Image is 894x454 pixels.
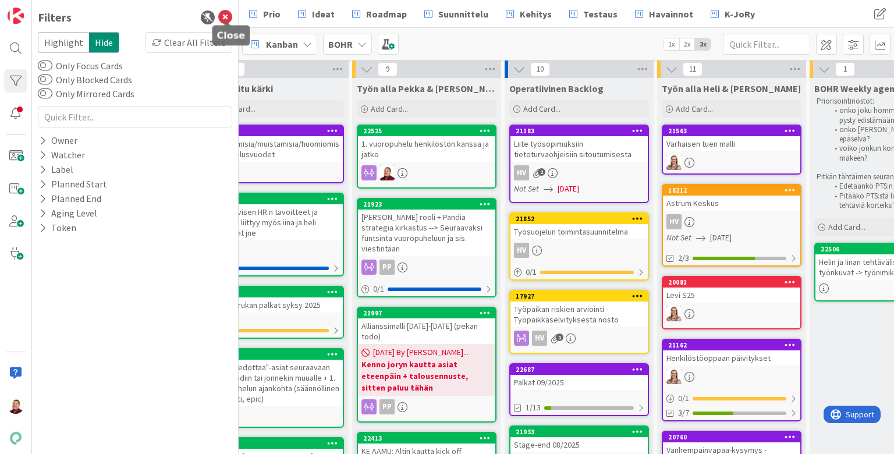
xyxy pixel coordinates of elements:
span: 10 [530,62,550,76]
div: 21563 [668,127,800,135]
div: HV [510,243,648,258]
span: 0 / 1 [678,392,689,405]
div: "Johto tiedottaa"-asiat seuraavaan stage endiin tai jonnekin muualle + 1. vuoropuhelun ajankohta ... [205,360,343,406]
div: Henkilöstöoppaan päivitykset [663,350,800,366]
div: 21923 [363,200,495,208]
a: 22417"Johto tiedottaa"-asiat seuraavaan stage endiin tai jonnekin muualle + 1. vuoropuhelun ajank... [204,348,344,428]
a: 17927Työpaikan riskien arviointi - Työpaikkaselvityksestä nostoHV [509,290,649,354]
span: Havainnot [649,7,693,21]
span: Prio [263,7,281,21]
a: Ideat [291,3,342,24]
img: JS [379,165,395,180]
div: Palkat 09/2025 [510,375,648,390]
div: 22417 [205,349,343,360]
a: 21852Työsuojelun toimintasuunnitelmaHV0/1 [509,212,649,281]
div: Allianssimalli [DATE]-[DATE] (pekan todo) [358,318,495,344]
label: Only Mirrored Cards [38,87,134,101]
div: 22393 [205,287,343,297]
div: 0/1 [663,391,800,406]
div: 22413 [363,434,495,442]
div: 18212Astrum Keskus [663,185,800,211]
a: Roadmap [345,3,414,24]
div: 21933 [510,427,648,437]
img: IH [666,155,682,170]
span: Työn alla Pekka & Juhani [357,83,496,94]
div: Planned Start [38,177,108,191]
span: Add Card... [371,104,408,114]
div: 0/1 [510,265,648,279]
img: IH [666,369,682,384]
span: Priorisoitu kärki [204,83,273,94]
a: 18212Astrum KeskusHVNot Set[DATE]2/3 [662,184,801,267]
span: Hide [89,32,119,53]
div: 22687 [510,364,648,375]
b: Kenno joryn kautta asiat eteenpäin + talousennuste, sitten paluu tähän [361,359,492,393]
div: PP [358,260,495,275]
div: Planned End [38,191,102,206]
div: 21162Henkilöstöoppaan päivitykset [663,340,800,366]
span: 3x [695,38,711,50]
div: 22393 [211,288,343,296]
div: 22425 [205,438,343,449]
div: HV [510,165,648,180]
label: Only Blocked Cards [38,73,132,87]
div: Stage-end 08/2025 [510,437,648,452]
div: 22525 [363,127,495,135]
div: HV [514,243,529,258]
div: 21183 [516,127,648,135]
div: HV [532,331,547,346]
b: BOHR [328,38,353,50]
div: Watcher [38,148,86,162]
div: 22687 [516,366,648,374]
span: Roadmap [366,7,407,21]
a: Suunnittelu [417,3,495,24]
div: 22419 [211,195,343,203]
a: 22419Operatiivisen HR:n tavoitteet ja vastuut - liittyy myös iina ja heli työnkuvat jne [204,193,344,276]
div: 21162 [663,340,800,350]
div: 21933 [516,428,648,436]
div: IH [663,369,800,384]
div: HV [514,165,529,180]
span: 0 / 1 [373,283,384,295]
button: Only Focus Cards [38,60,52,72]
button: Only Mirrored Cards [38,88,52,100]
a: 22687Palkat 09/20251/13 [509,363,649,416]
div: 21563 [663,126,800,136]
span: 1x [664,38,679,50]
div: Label [38,162,74,177]
div: Filters [38,9,72,26]
span: 1/13 [526,402,541,414]
div: 21183Liite työsopimuksiin tietoturvaohjeisiin sitoutumisesta [510,126,648,162]
a: 225251. vuoropuhelu henkilöstön kanssa ja jatkoJS [357,125,496,189]
div: HV [666,214,682,229]
div: 21852 [510,214,648,224]
i: Not Set [666,232,691,243]
a: 21997Allianssimalli [DATE]-[DATE] (pekan todo)[DATE] By [PERSON_NAME]...Kenno joryn kautta asiat ... [357,307,496,423]
span: K-JoRy [725,7,755,21]
div: 20081Levi S25 [663,277,800,303]
div: 19169Palkitsemisia/muistamisia/huomiomisia - palvelusvuodet [205,126,343,162]
a: 19169Palkitsemisia/muistamisia/huomiomisia - palvelusvuodet [204,125,344,183]
div: 21563Varhaisen tuen malli [663,126,800,151]
a: Prio [242,3,288,24]
a: Testaus [562,3,625,24]
div: 22425 [211,439,343,448]
div: [PERSON_NAME] rooli + Pandia strategia kirkastus --> Seuraavaksi funtsinta vuoropuheluun ja sis. ... [358,210,495,256]
div: 22419 [205,194,343,204]
div: 20760 [668,433,800,441]
span: Highlight [38,32,89,53]
span: Työn alla Heli & Iina [662,83,801,94]
div: Clear All Filters [146,32,232,53]
span: Add Card... [523,104,560,114]
div: 18212 [668,186,800,194]
a: 21923[PERSON_NAME] rooli + Pandia strategia kirkastus --> Seuraavaksi funtsinta vuoropuheluun ja ... [357,198,496,297]
a: Kehitys [499,3,559,24]
i: Not Set [514,183,539,194]
span: Support [22,2,51,16]
div: 22419Operatiivisen HR:n tavoitteet ja vastuut - liittyy myös iina ja heli työnkuvat jne [205,194,343,240]
div: Operatiivisen HR:n tavoitteet ja vastuut - liittyy myös iina ja heli työnkuvat jne [205,204,343,240]
div: 21997 [358,308,495,318]
div: 21183 [510,126,648,136]
div: 22417 [211,350,343,359]
div: 20760 [663,432,800,442]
